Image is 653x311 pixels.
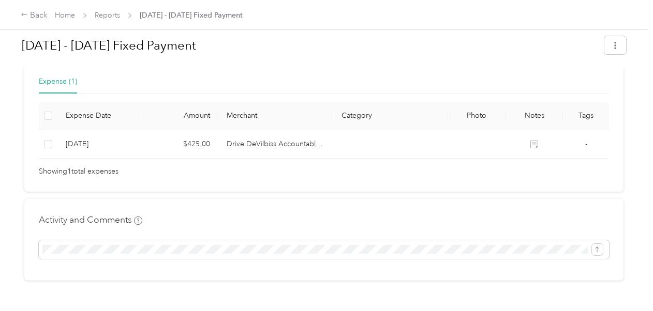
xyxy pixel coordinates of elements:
[39,166,118,177] span: Showing 1 total expenses
[333,102,448,130] th: Category
[95,11,120,20] a: Reports
[39,213,142,226] h4: Activity and Comments
[143,102,218,130] th: Amount
[595,253,653,311] iframe: Everlance-gr Chat Button Frame
[218,102,333,130] th: Merchant
[585,139,587,148] span: -
[22,33,597,58] h1: Aug 1 - 31, 2025 Fixed Payment
[57,130,144,159] td: 9-4-2025
[563,102,609,130] th: Tags
[57,102,144,130] th: Expense Date
[563,130,609,159] td: -
[21,9,48,22] div: Back
[218,130,333,159] td: Drive DeVilbiss Accountable Plan 2024 FAVR program
[506,102,563,130] th: Notes
[140,10,243,21] span: [DATE] - [DATE] Fixed Payment
[143,130,218,159] td: $425.00
[448,102,506,130] th: Photo
[571,111,601,120] div: Tags
[55,11,75,20] a: Home
[39,76,77,87] div: Expense (1)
